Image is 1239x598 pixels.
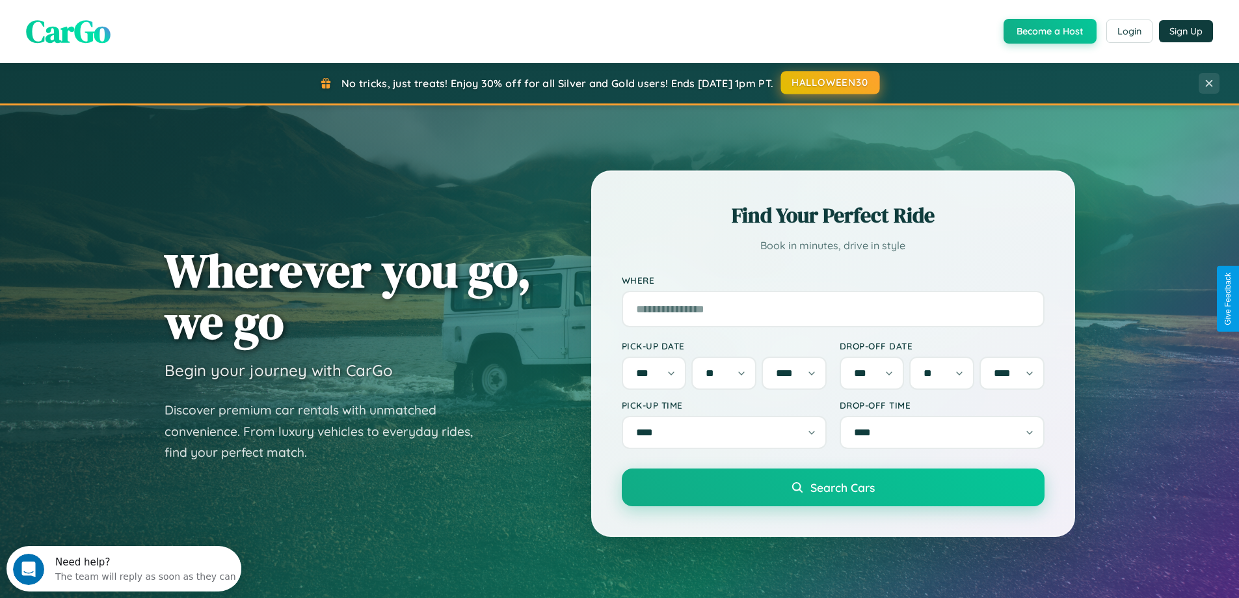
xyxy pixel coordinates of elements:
[1223,273,1232,325] div: Give Feedback
[1159,20,1213,42] button: Sign Up
[810,480,875,495] span: Search Cars
[840,340,1045,351] label: Drop-off Date
[13,554,44,585] iframe: Intercom live chat
[781,71,880,94] button: HALLOWEEN30
[1106,20,1152,43] button: Login
[622,340,827,351] label: Pick-up Date
[840,400,1045,411] label: Drop-off Time
[341,77,773,90] span: No tricks, just treats! Enjoy 30% off for all Silver and Gold users! Ends [DATE] 1pm PT.
[622,275,1045,286] label: Where
[26,10,111,53] span: CarGo
[622,201,1045,230] h2: Find Your Perfect Ride
[5,5,242,41] div: Open Intercom Messenger
[165,360,393,380] h3: Begin your journey with CarGo
[165,245,531,347] h1: Wherever you go, we go
[165,400,490,463] p: Discover premium car rentals with unmatched convenience. From luxury vehicles to everyday rides, ...
[622,400,827,411] label: Pick-up Time
[49,21,230,35] div: The team will reply as soon as they can
[49,11,230,21] div: Need help?
[7,546,241,591] iframe: Intercom live chat discovery launcher
[622,236,1045,255] p: Book in minutes, drive in style
[1004,19,1097,44] button: Become a Host
[622,469,1045,506] button: Search Cars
